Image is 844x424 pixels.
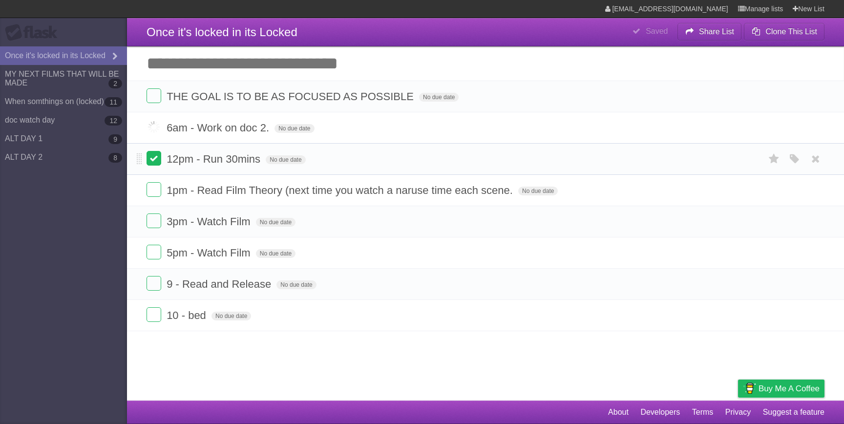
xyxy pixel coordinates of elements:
a: About [608,403,629,422]
a: Developers [640,403,680,422]
label: Done [147,182,161,197]
label: Done [147,245,161,259]
b: 12 [105,116,122,126]
button: Share List [677,23,742,41]
span: Buy me a coffee [759,380,820,397]
span: No due date [276,280,316,289]
b: 11 [105,97,122,107]
label: Done [147,307,161,322]
b: Saved [646,27,668,35]
img: Buy me a coffee [743,380,756,397]
b: 2 [108,79,122,88]
label: Done [147,88,161,103]
a: Terms [692,403,714,422]
label: Done [147,213,161,228]
span: 5pm - Watch Film [167,247,253,259]
label: Star task [765,151,783,167]
span: No due date [419,93,459,102]
span: 9 - Read and Release [167,278,274,290]
label: Done [147,120,161,134]
a: Buy me a coffee [738,380,824,398]
span: No due date [256,218,295,227]
span: No due date [266,155,305,164]
b: Share List [699,27,734,36]
span: No due date [518,187,558,195]
span: 6am - Work on doc 2. [167,122,272,134]
label: Done [147,276,161,291]
span: 1pm - Read Film Theory (next time you watch a naruse time each scene. [167,184,515,196]
span: 12pm - Run 30mins [167,153,263,165]
a: Suggest a feature [763,403,824,422]
a: Privacy [725,403,751,422]
b: Clone This List [765,27,817,36]
span: THE GOAL IS TO BE AS FOCUSED AS POSSIBLE [167,90,416,103]
span: Once it's locked in its Locked [147,25,297,39]
span: No due date [211,312,251,320]
div: Flask [5,24,63,42]
label: Done [147,151,161,166]
b: 9 [108,134,122,144]
button: Clone This List [744,23,824,41]
span: 3pm - Watch Film [167,215,253,228]
span: No due date [274,124,314,133]
span: No due date [256,249,295,258]
b: 8 [108,153,122,163]
span: 10 - bed [167,309,209,321]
